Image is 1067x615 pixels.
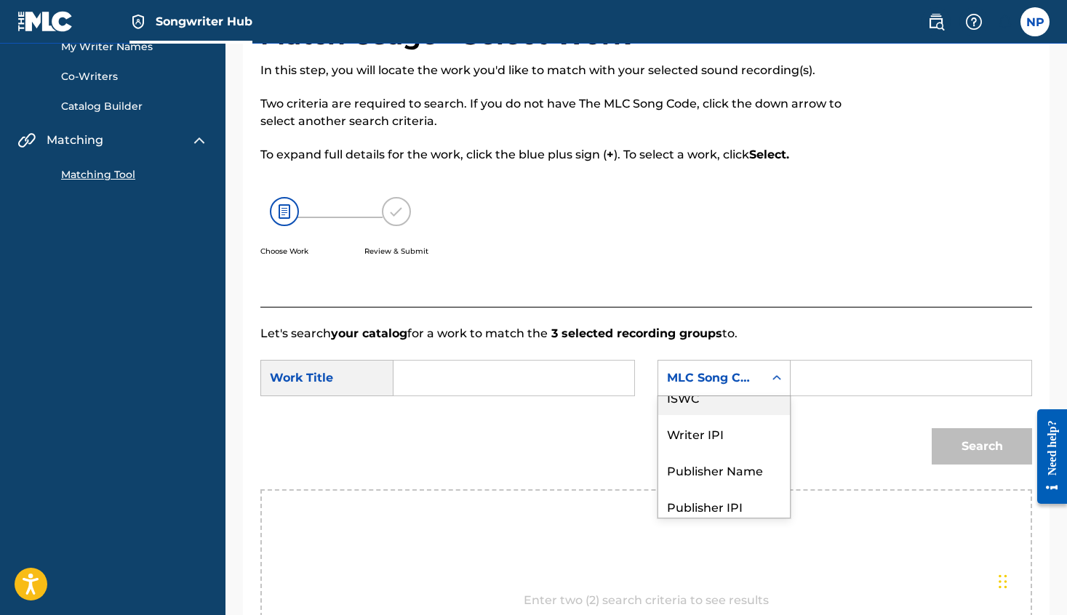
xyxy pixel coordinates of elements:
img: help [965,13,983,31]
form: Search Form [260,342,1032,489]
div: Writer IPI [658,415,790,451]
a: Co-Writers [61,69,208,84]
p: To expand full details for the work, click the blue plus sign ( ). To select a work, click [260,146,855,164]
img: 173f8e8b57e69610e344.svg [382,197,411,226]
img: Matching [17,132,36,149]
div: Help [959,7,988,36]
iframe: Chat Widget [994,545,1067,615]
a: My Writer Names [61,39,208,55]
span: Songwriter Hub [156,13,252,30]
div: User Menu [1020,7,1050,36]
img: search [927,13,945,31]
div: Notifications [997,15,1012,29]
img: expand [191,132,208,149]
div: Publisher IPI [658,488,790,524]
span: Matching [47,132,103,149]
p: In this step, you will locate the work you'd like to match with your selected sound recording(s). [260,62,855,79]
strong: + [607,148,614,161]
p: Review & Submit [364,246,428,257]
a: Public Search [922,7,951,36]
strong: Select. [749,148,789,161]
strong: your catalog [331,326,407,340]
a: Catalog Builder [61,99,208,114]
p: Enter two (2) search criteria to see results [524,592,769,609]
img: MLC Logo [17,11,73,32]
img: 26af456c4569493f7445.svg [270,197,299,226]
div: ISWC [658,379,790,415]
strong: 3 selected recording groups [548,326,722,340]
p: Choose Work [260,246,308,257]
p: Two criteria are required to search. If you do not have The MLC Song Code, click the down arrow t... [260,95,855,130]
div: Drag [999,560,1007,603]
img: Top Rightsholder [129,13,147,31]
iframe: Resource Center [1026,398,1067,515]
p: Let's search for a work to match the to. [260,325,1032,342]
div: Publisher Name [658,451,790,488]
a: Matching Tool [61,167,208,182]
div: MLC Song Code [667,369,755,387]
